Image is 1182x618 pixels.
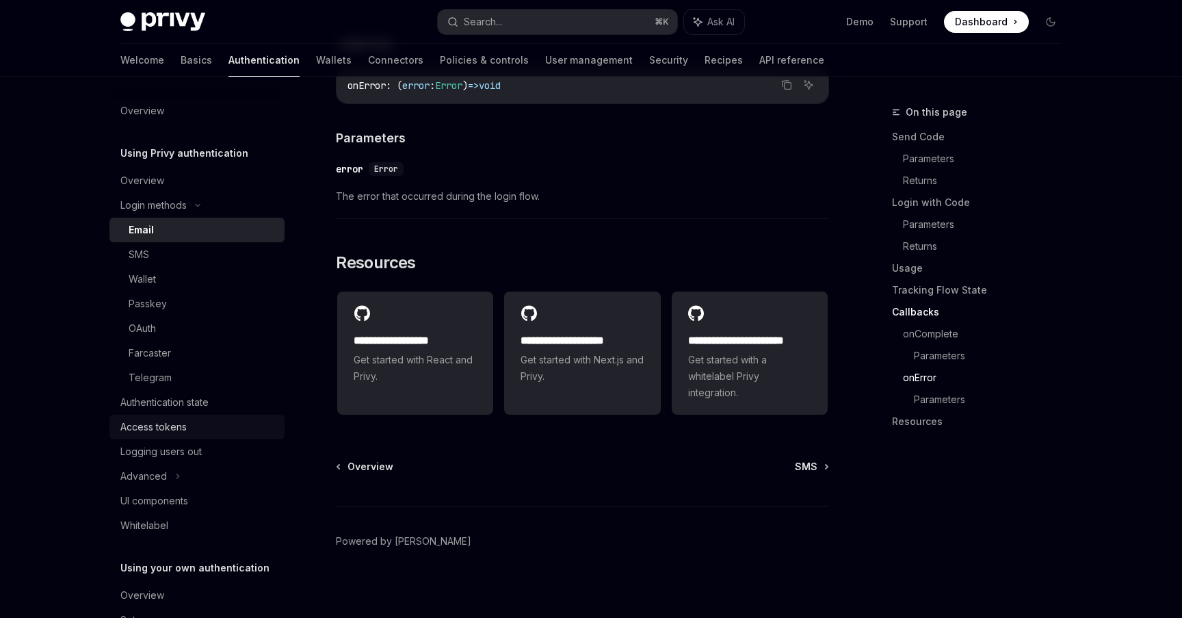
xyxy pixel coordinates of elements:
a: OAuth [109,316,285,341]
span: => [468,79,479,92]
a: Callbacks [892,301,1073,323]
div: Farcaster [129,345,171,361]
a: Dashboard [944,11,1029,33]
a: Email [109,218,285,242]
h5: Using your own authentication [120,560,270,576]
span: onError [347,79,386,92]
h5: Using Privy authentication [120,145,248,162]
button: Copy the contents from the code block [778,76,796,94]
span: error [402,79,430,92]
a: Parameters [903,148,1073,170]
div: Login methods [120,197,187,214]
a: Security [649,44,688,77]
a: SMS [795,460,828,474]
a: User management [545,44,633,77]
a: Policies & controls [440,44,529,77]
span: Dashboard [955,15,1008,29]
a: Farcaster [109,341,285,365]
div: Search... [464,14,502,30]
a: Returns [903,170,1073,192]
span: Error [435,79,462,92]
div: SMS [129,246,149,263]
a: onError [903,367,1073,389]
a: Demo [846,15,874,29]
a: Overview [109,168,285,193]
div: Passkey [129,296,167,312]
div: UI components [120,493,188,509]
div: Authentication state [120,394,209,411]
a: Tracking Flow State [892,279,1073,301]
div: OAuth [129,320,156,337]
a: Wallets [316,44,352,77]
a: Returns [903,235,1073,257]
a: Overview [337,460,393,474]
a: Powered by [PERSON_NAME] [336,535,471,548]
span: Get started with React and Privy. [354,352,477,385]
button: Ask AI [684,10,744,34]
div: Overview [120,587,164,604]
a: Telegram [109,365,285,390]
a: UI components [109,489,285,513]
a: Login with Code [892,192,1073,214]
a: SMS [109,242,285,267]
span: ) [462,79,468,92]
a: Usage [892,257,1073,279]
div: Overview [120,103,164,119]
span: Get started with a whitelabel Privy integration. [688,352,811,401]
div: Logging users out [120,443,202,460]
button: Toggle dark mode [1040,11,1062,33]
span: Get started with Next.js and Privy. [521,352,644,385]
a: Overview [109,99,285,123]
a: onComplete [903,323,1073,345]
a: Authentication [228,44,300,77]
div: Telegram [129,370,172,386]
a: Recipes [705,44,743,77]
a: Passkey [109,292,285,316]
span: SMS [795,460,817,474]
span: ⌘ K [655,16,669,27]
div: Overview [120,172,164,189]
span: void [479,79,501,92]
span: The error that occurred during the login flow. [336,188,829,205]
div: Access tokens [120,419,187,435]
span: : [430,79,435,92]
button: Ask AI [800,76,817,94]
span: Ask AI [707,15,735,29]
a: Parameters [903,214,1073,235]
span: Overview [347,460,393,474]
a: Parameters [914,345,1073,367]
a: API reference [759,44,824,77]
div: error [336,162,363,176]
span: : ( [386,79,402,92]
a: Send Code [892,126,1073,148]
a: Connectors [368,44,423,77]
a: Resources [892,411,1073,433]
a: Whitelabel [109,513,285,538]
a: Support [890,15,928,29]
div: Email [129,222,154,238]
a: Authentication state [109,390,285,415]
div: Wallet [129,271,156,287]
a: Basics [181,44,212,77]
img: dark logo [120,12,205,31]
div: Advanced [120,468,167,485]
button: Search...⌘K [438,10,677,34]
span: On this page [906,104,967,120]
a: Parameters [914,389,1073,411]
span: Parameters [336,129,406,147]
span: Resources [336,252,416,274]
a: Welcome [120,44,164,77]
div: Whitelabel [120,517,168,534]
a: Wallet [109,267,285,292]
span: Error [374,164,398,175]
a: Overview [109,583,285,608]
a: Access tokens [109,415,285,439]
a: Logging users out [109,439,285,464]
